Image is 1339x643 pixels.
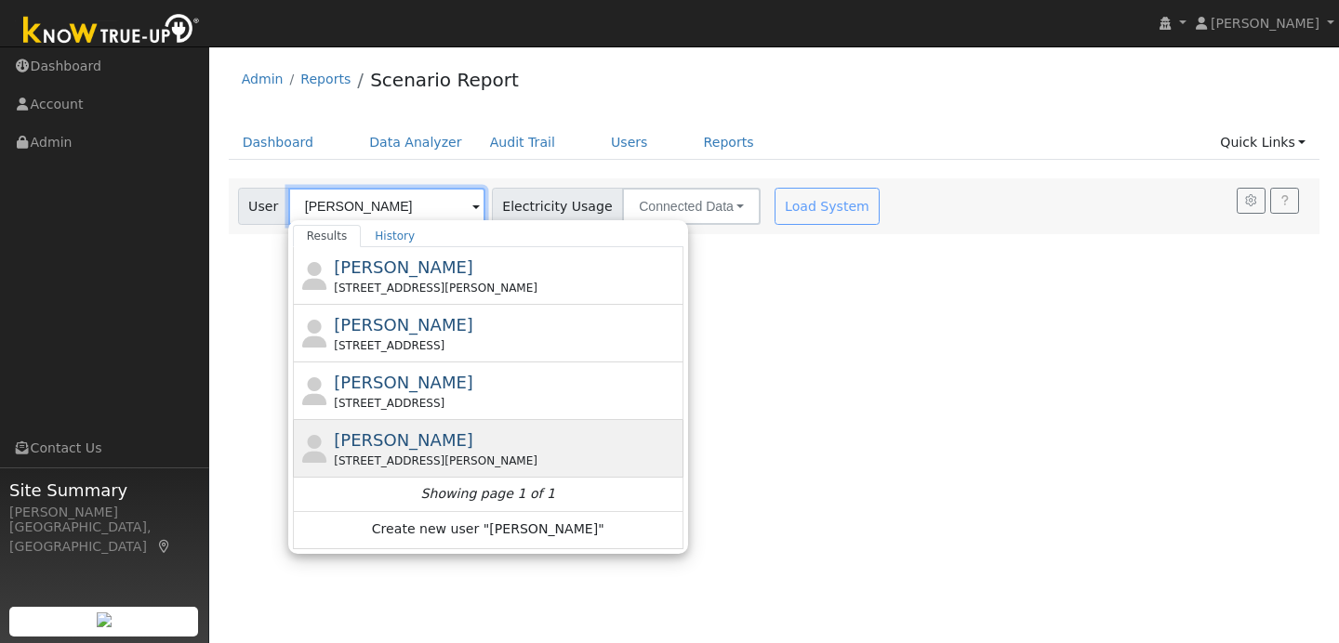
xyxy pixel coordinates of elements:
[334,395,679,412] div: [STREET_ADDRESS]
[156,539,173,554] a: Map
[334,315,473,335] span: [PERSON_NAME]
[1270,188,1299,214] a: Help Link
[1237,188,1266,214] button: Settings
[300,72,351,86] a: Reports
[370,69,519,91] a: Scenario Report
[597,125,662,160] a: Users
[334,430,473,450] span: [PERSON_NAME]
[9,518,199,557] div: [GEOGRAPHIC_DATA], [GEOGRAPHIC_DATA]
[492,188,623,225] span: Electricity Usage
[9,478,199,503] span: Site Summary
[476,125,569,160] a: Audit Trail
[293,225,362,247] a: Results
[334,280,679,296] div: [STREET_ADDRESS][PERSON_NAME]
[622,188,761,225] button: Connected Data
[372,519,604,541] span: Create new user "[PERSON_NAME]"
[690,125,768,160] a: Reports
[421,484,555,504] i: Showing page 1 of 1
[1206,125,1319,160] a: Quick Links
[355,125,476,160] a: Data Analyzer
[334,453,679,469] div: [STREET_ADDRESS][PERSON_NAME]
[14,10,209,52] img: Know True-Up
[242,72,284,86] a: Admin
[97,612,112,627] img: retrieve
[288,188,485,225] input: Select a User
[334,257,473,277] span: [PERSON_NAME]
[238,188,289,225] span: User
[1211,16,1319,31] span: [PERSON_NAME]
[229,125,328,160] a: Dashboard
[361,225,429,247] a: History
[334,373,473,392] span: [PERSON_NAME]
[334,337,679,354] div: [STREET_ADDRESS]
[9,503,199,522] div: [PERSON_NAME]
